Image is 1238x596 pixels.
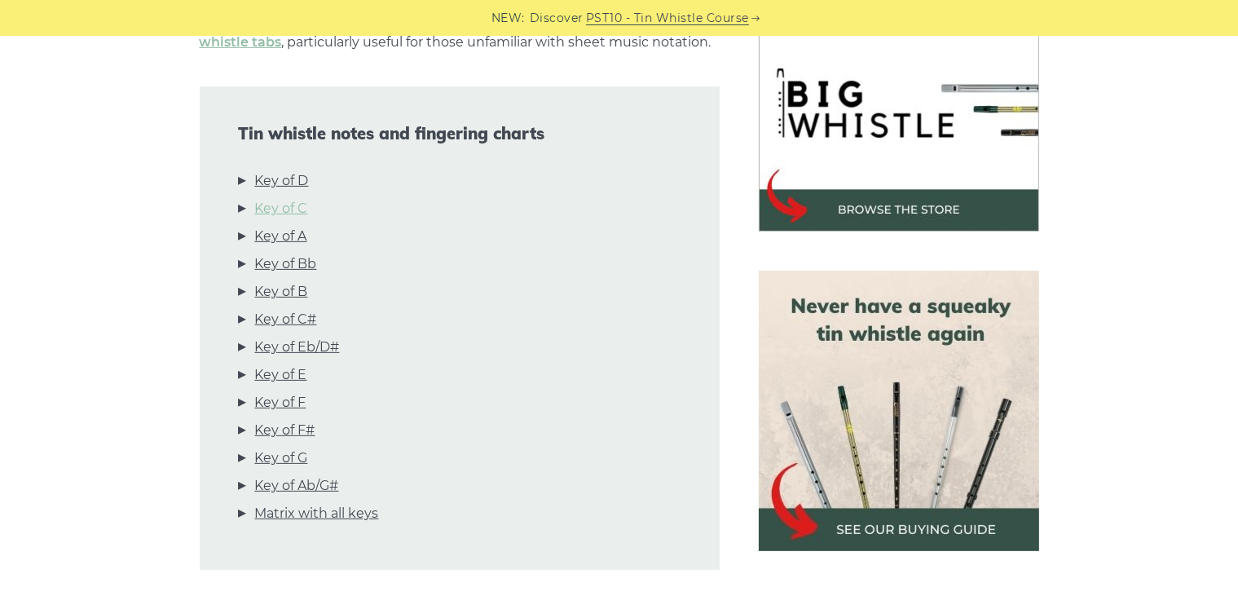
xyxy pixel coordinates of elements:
span: NEW: [491,9,525,28]
a: Key of C [255,198,308,219]
a: Key of Bb [255,254,317,275]
span: Tin whistle notes and fingering charts [239,124,681,143]
a: Key of Eb/D# [255,337,340,358]
a: Key of D [255,170,309,192]
a: Key of B [255,281,308,302]
a: Key of A [255,226,307,247]
a: Matrix with all keys [255,503,379,524]
a: Key of Ab/G# [255,475,339,497]
img: tin whistle buying guide [759,271,1039,551]
a: Key of F [255,392,306,413]
a: Key of C# [255,309,317,330]
a: Key of F# [255,420,315,441]
span: Discover [530,9,584,28]
a: Key of G [255,448,308,469]
a: Key of E [255,364,307,386]
a: PST10 - Tin Whistle Course [586,9,749,28]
